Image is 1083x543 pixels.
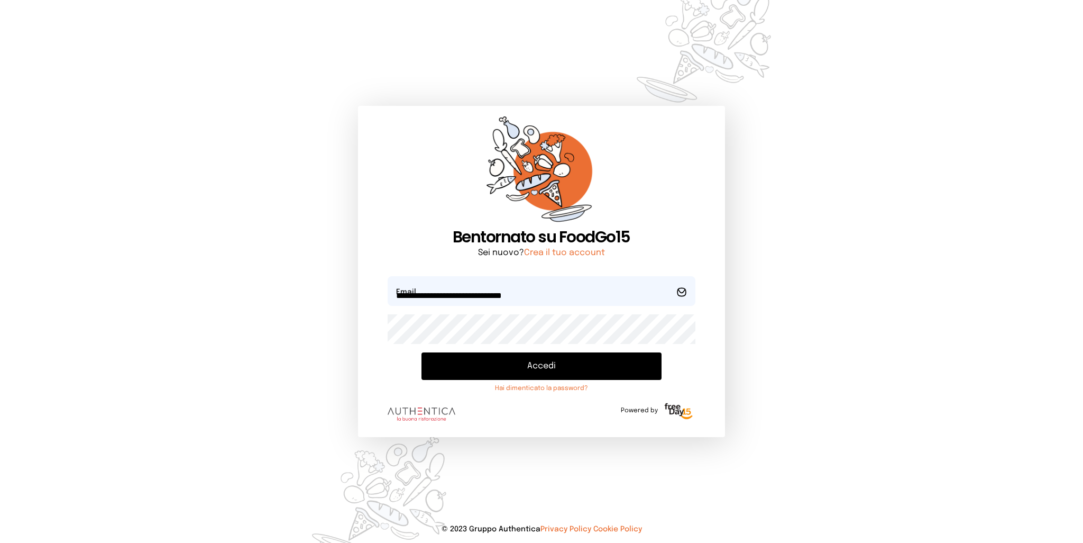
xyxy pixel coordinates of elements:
p: © 2023 Gruppo Authentica [17,524,1066,535]
a: Hai dimenticato la password? [421,384,661,393]
a: Privacy Policy [540,526,591,533]
img: logo.8f33a47.png [388,408,455,421]
button: Accedi [421,352,661,380]
p: Sei nuovo? [388,247,695,259]
img: sticker-orange.65babaf.png [487,116,596,228]
span: Powered by [621,406,658,415]
a: Crea il tuo account [524,248,605,257]
a: Cookie Policy [593,526,642,533]
h1: Bentornato su FoodGo15 [388,228,695,247]
img: logo-freeday.3e08031.png [662,401,695,422]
